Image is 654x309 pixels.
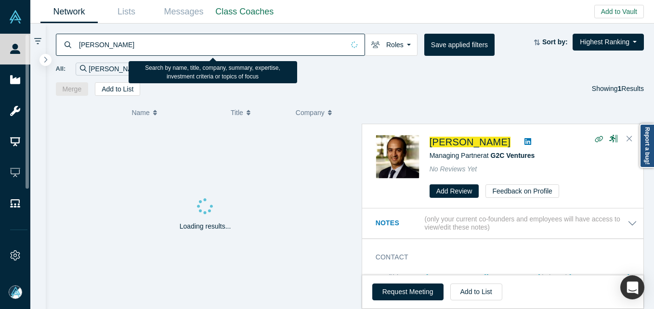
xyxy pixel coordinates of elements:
[622,131,637,147] button: Close
[98,0,155,23] a: Lists
[56,64,66,74] span: All:
[376,272,426,303] dt: Email(s)
[9,10,22,24] img: Alchemist Vault Logo
[180,221,231,232] p: Loading results...
[430,184,479,198] button: Add Review
[450,283,502,300] button: Add to List
[592,82,644,96] div: Showing
[430,165,477,173] span: No Reviews Yet
[9,285,22,299] img: Mia Scott's Account
[618,85,622,92] strong: 1
[491,152,535,159] a: G2C Ventures
[155,0,212,23] a: Messages
[376,252,624,262] h3: Contact
[365,34,418,56] button: Roles
[76,63,156,76] div: [PERSON_NAME]
[640,124,654,168] a: Report a bug!
[231,103,286,123] button: Title
[131,103,221,123] button: Name
[485,184,559,198] button: Feedback on Profile
[56,82,89,96] button: Merge
[131,103,149,123] span: Name
[95,82,140,96] button: Add to List
[296,103,351,123] button: Company
[542,38,568,46] strong: Sort by:
[594,5,644,18] button: Add to Vault
[376,135,419,179] img: Sunil Grover's Profile Image
[426,272,637,293] dd: ,
[573,34,644,51] button: Highest Ranking
[376,215,637,232] button: Notes (only your current co-founders and employees will have access to view/edit these notes)
[618,85,644,92] span: Results
[424,34,495,56] button: Save applied filters
[372,283,444,300] button: Request Meeting
[426,273,540,281] a: [EMAIL_ADDRESS][DOMAIN_NAME]
[231,103,243,123] span: Title
[78,33,344,56] input: Search by name, title, company, summary, expertise, investment criteria or topics of focus
[144,64,151,75] button: Remove Filter
[540,273,567,281] span: (primary)
[40,0,98,23] a: Network
[430,152,535,159] span: Managing Partner at
[296,103,325,123] span: Company
[425,215,628,232] p: (only your current co-founders and employees will have access to view/edit these notes)
[430,137,510,147] a: [PERSON_NAME]
[376,218,423,228] h3: Notes
[212,0,277,23] a: Class Coaches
